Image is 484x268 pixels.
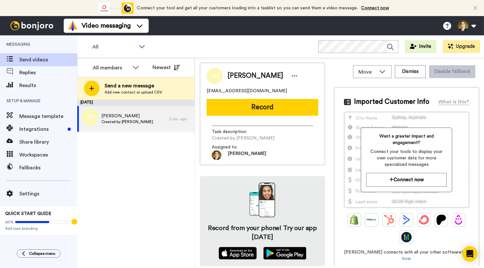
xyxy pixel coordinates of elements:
span: Send a new message [105,82,162,90]
span: Imported Customer Info [354,97,429,107]
img: Ontraport [367,215,377,225]
span: Collapse menu [29,251,55,256]
div: Open Intercom Messenger [462,246,478,262]
span: Add your branding [5,226,72,231]
img: bj-logo-header-white.svg [8,21,56,30]
img: Shopify [349,215,359,225]
span: Assigned to: [212,144,257,150]
span: Message template [19,112,77,120]
span: Video messaging [82,21,131,30]
div: What is this? [438,98,469,106]
a: Connect now [361,6,389,10]
button: Collapse menu [17,249,60,258]
button: Record [207,99,318,116]
div: Tooltip anchor [71,219,77,225]
span: [PERSON_NAME] [228,150,266,160]
span: Created by [PERSON_NAME] [101,119,153,124]
span: Share library [19,138,77,146]
span: Results [19,82,77,89]
span: Replies [19,69,77,76]
span: Send videos [19,56,77,64]
span: [EMAIL_ADDRESS][DOMAIN_NAME] [207,88,287,94]
img: download [249,183,275,217]
span: Settings [19,190,77,198]
span: Connect your tool and get all your customers loading into a tasklist so you can send them a video... [137,6,358,10]
img: ConvertKit [419,215,429,225]
span: Add new contact or upload CSV [105,90,162,95]
button: Dismiss [395,65,426,78]
span: [PERSON_NAME] connects with all your other software [344,249,469,262]
span: Connect your tools to display your own customer data for more specialized messages [366,148,447,168]
img: playstore [263,247,307,260]
span: [PERSON_NAME] [228,71,283,81]
img: Patreon [436,215,446,225]
img: Drip [453,215,464,225]
img: Hubspot [384,215,394,225]
span: Created by [PERSON_NAME] [212,135,275,141]
h4: Record from your phone! Try our app [DATE] [206,224,319,242]
img: appstore [219,247,257,260]
img: 0325f0c0-1588-4007-a822-bc10f457556d-1591847190.jpg [212,150,221,160]
button: Disable fallback [429,65,475,78]
span: Workspaces [19,151,77,159]
img: vm-color.svg [68,21,78,31]
div: [DATE] [77,100,195,106]
span: QUICK START GUIDE [5,211,51,216]
img: GoHighLevel [401,232,412,242]
div: All members [93,64,129,72]
span: Want a greater impact and engagement? [366,133,447,146]
img: ActiveCampaign [401,215,412,225]
button: Invite [405,40,436,53]
img: jh.png [82,109,98,125]
span: Task description : [212,129,257,135]
span: All [92,43,135,51]
span: Integrations [19,125,65,133]
span: Move [358,68,376,76]
div: animation [98,3,134,14]
img: Image of Julie Hughes [207,68,223,84]
span: Fallbacks [19,164,77,172]
button: Newest [148,61,185,74]
span: 60% [5,219,14,225]
span: [PERSON_NAME] [101,113,153,119]
button: Connect now [366,173,447,187]
div: 2 sec. ago [169,116,191,121]
button: Upgrade [443,40,480,53]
